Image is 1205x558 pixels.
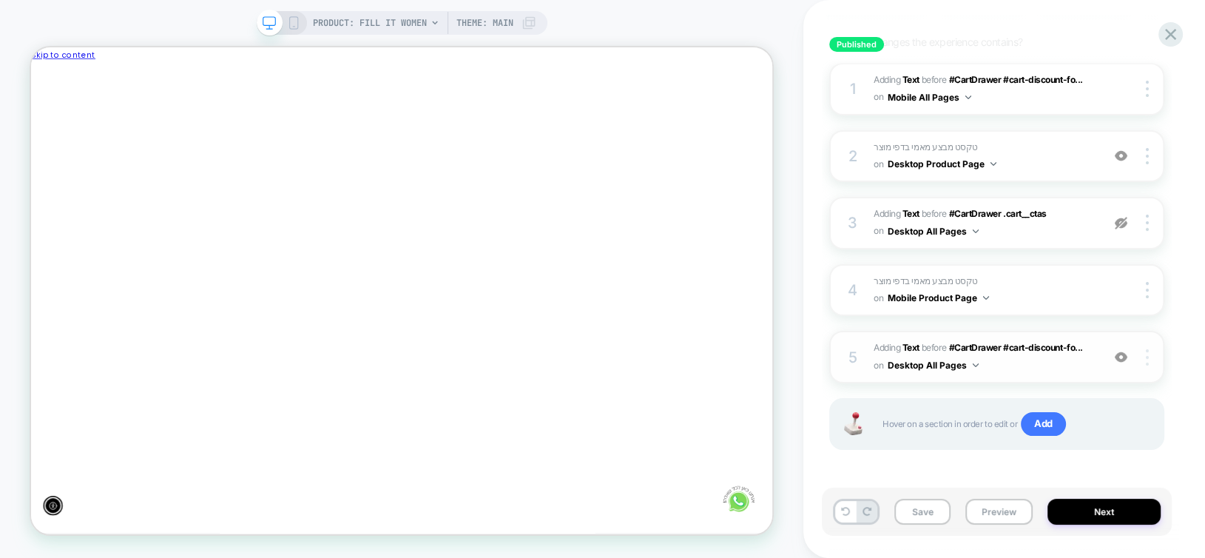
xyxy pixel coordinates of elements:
span: Adding [874,74,919,85]
span: PRODUCT: Fill it Women [313,11,427,35]
img: Joystick [838,412,868,435]
span: on [874,357,883,374]
span: Add [1021,412,1066,436]
span: BEFORE [921,208,946,219]
span: #CartDrawer .cart__ctas [949,208,1047,219]
img: down arrow [983,296,989,300]
button: Preview [965,499,1033,525]
button: Desktop Product Page [888,155,996,173]
img: crossed eye [1115,149,1127,162]
span: on [874,290,883,306]
span: Published [829,37,884,52]
span: BEFORE [921,342,946,353]
img: close [1146,81,1149,97]
button: Desktop All Pages [888,222,979,241]
div: 2 [845,143,860,169]
img: crossed eye [1115,351,1127,363]
span: #CartDrawer #cart-discount-fo... [949,74,1083,85]
span: 2. Which changes the experience contains? [829,36,1022,48]
button: Next [1047,499,1161,525]
span: on [874,156,883,172]
img: close [1146,215,1149,231]
img: down arrow [973,363,979,367]
span: Hover on a section in order to edit or [882,412,1148,436]
button: Desktop All Pages [888,356,979,374]
span: BEFORE [921,74,946,85]
b: Text [902,74,919,85]
span: Theme: MAIN [456,11,513,35]
b: Text [902,342,919,353]
div: 1 [845,75,860,102]
span: Adding [874,208,919,219]
button: Save [894,499,951,525]
span: #CartDrawer #cart-discount-fo... [949,342,1083,353]
span: Adding [874,342,919,353]
button: Mobile All Pages [888,88,971,107]
img: close [1146,282,1149,298]
div: 5 [845,344,860,371]
img: eye [1115,217,1127,229]
div: 3 [845,209,860,236]
img: down arrow [990,162,996,166]
span: on [874,223,883,239]
img: down arrow [965,95,971,99]
img: close [1146,148,1149,164]
img: down arrow [973,229,979,233]
img: close [1146,349,1149,366]
div: 4 [845,277,860,303]
button: Mobile Product Page [888,289,989,307]
span: on [874,89,883,105]
span: טקסט מבצע מאמי בדפי מוצר [874,275,978,286]
span: טקסט מבצע מאמי בדפי מוצר [874,141,978,152]
b: Text [902,208,919,219]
